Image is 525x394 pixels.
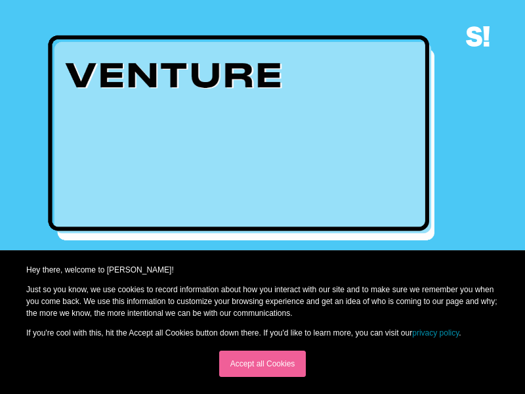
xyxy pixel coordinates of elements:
[26,284,499,319] p: Just so you know, we use cookies to record information about how you interact with our site and t...
[412,328,459,338] a: privacy policy
[219,351,306,377] a: Accept all Cookies
[466,26,490,47] img: This is an image of the white S! logo
[26,264,499,276] p: Hey there, welcome to [PERSON_NAME]!
[26,327,499,339] p: If you're cool with this, hit the Accept all Cookies button down there. If you'd like to learn mo...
